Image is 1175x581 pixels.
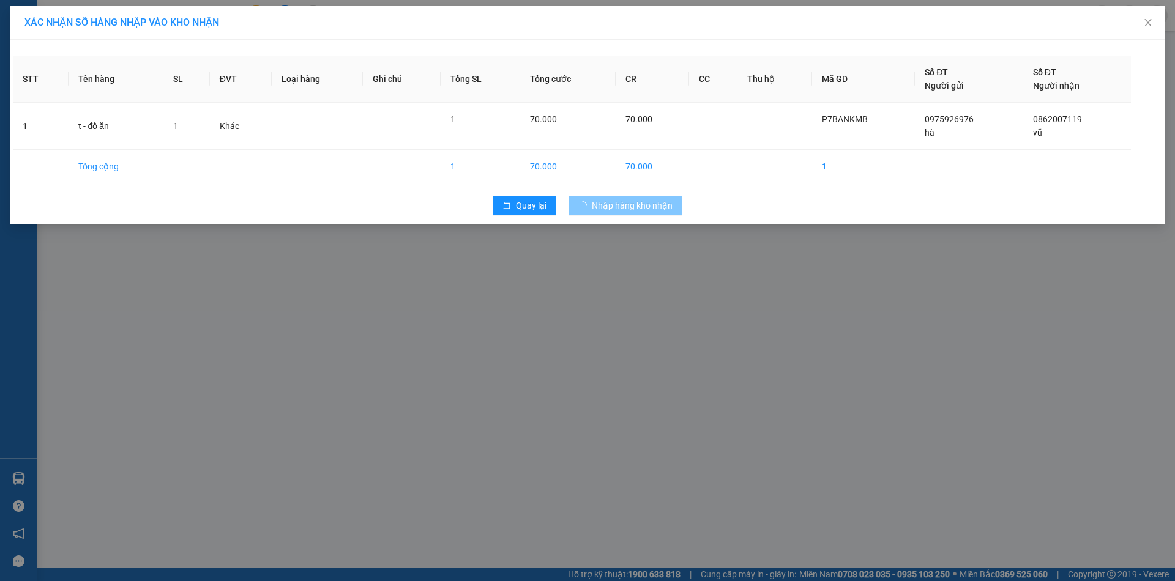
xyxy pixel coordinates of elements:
td: 1 [812,150,916,183]
span: Số ĐT [925,67,948,77]
th: Thu hộ [737,56,811,103]
span: vũ [1033,128,1042,138]
span: 1 [450,114,455,124]
button: rollbackQuay lại [493,196,556,215]
th: Tổng cước [520,56,616,103]
span: 33 Bác Ái, P Phước Hội, TX Lagi [5,43,58,78]
td: t - đồ ăn [69,103,163,150]
th: ĐVT [210,56,272,103]
span: Người nhận [1033,81,1080,91]
span: 1 [173,121,178,131]
span: P7BANKMB [822,114,868,124]
span: XÁC NHẬN SỐ HÀNG NHẬP VÀO KHO NHẬN [24,17,219,28]
th: Mã GD [812,56,916,103]
td: 1 [13,103,69,150]
td: 70.000 [616,150,689,183]
span: Quay lại [516,199,546,212]
td: 70.000 [520,150,616,183]
span: 0968278298 [5,80,60,91]
th: SL [163,56,210,103]
th: CR [616,56,689,103]
th: Tên hàng [69,56,163,103]
th: CC [689,56,737,103]
span: close [1143,18,1153,28]
span: 70.000 [530,114,557,124]
td: Khác [210,103,272,150]
span: loading [578,201,592,210]
td: Tổng cộng [69,150,163,183]
span: 8LLACP7J [96,21,150,35]
th: Tổng SL [441,56,521,103]
span: 70.000 [625,114,652,124]
span: hà [925,128,934,138]
span: Người gửi [925,81,964,91]
th: Ghi chú [363,56,440,103]
span: Nhập hàng kho nhận [592,199,673,212]
td: 1 [441,150,521,183]
span: 0975926976 [925,114,974,124]
button: Close [1131,6,1165,40]
button: Nhập hàng kho nhận [569,196,682,215]
span: 0862007119 [1033,114,1082,124]
span: Số ĐT [1033,67,1056,77]
th: Loại hàng [272,56,364,103]
span: rollback [502,201,511,211]
th: STT [13,56,69,103]
strong: Nhà xe Mỹ Loan [5,5,61,39]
